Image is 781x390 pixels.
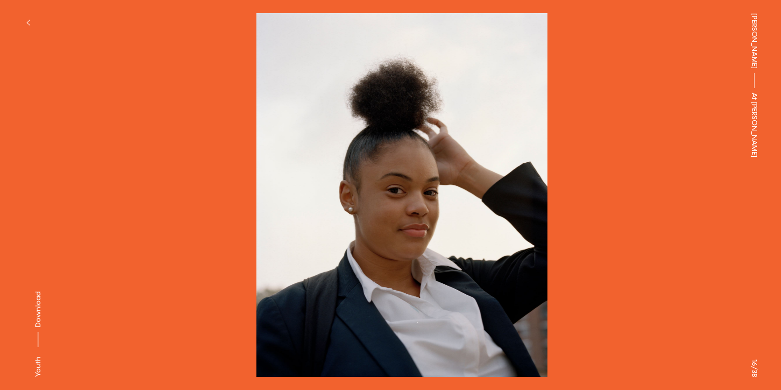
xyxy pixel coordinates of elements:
[33,291,42,328] span: Download
[33,291,43,352] button: Download asset
[749,93,760,157] span: At [PERSON_NAME]
[749,13,760,69] a: [PERSON_NAME]
[33,357,43,377] div: Youth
